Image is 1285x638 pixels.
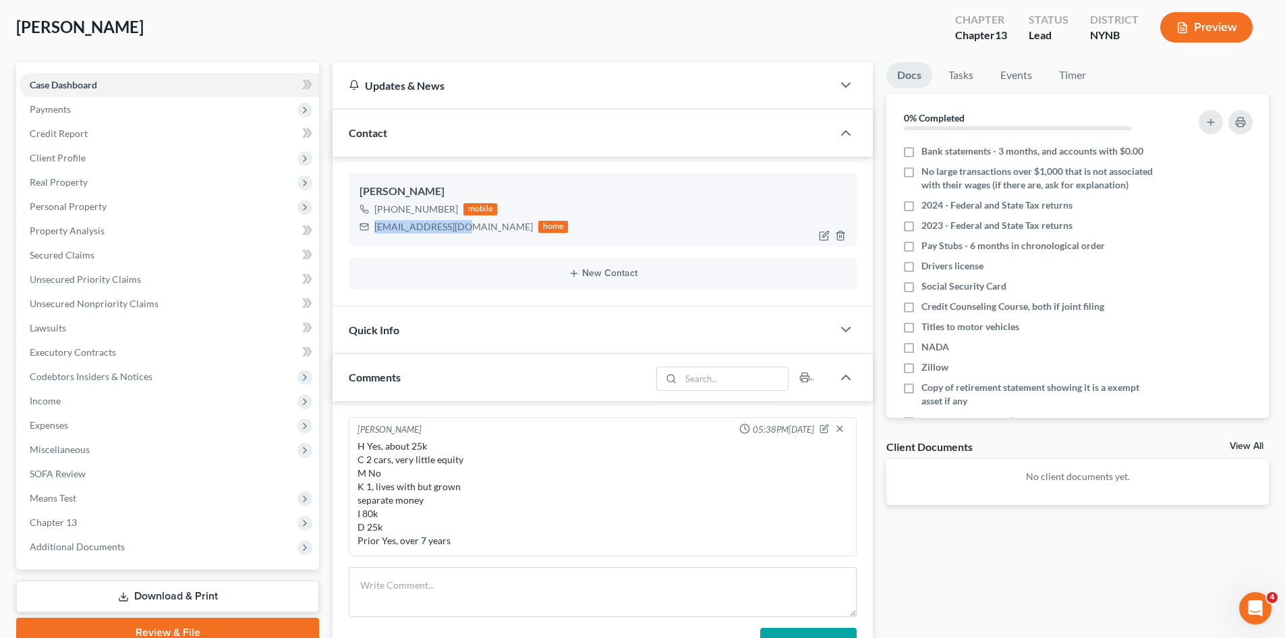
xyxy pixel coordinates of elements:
div: [EMAIL_ADDRESS][DOMAIN_NAME] [374,220,533,234]
span: NADA [921,340,949,354]
div: NYNB [1090,28,1139,43]
a: Lawsuits [19,316,319,340]
span: Real Property [30,176,88,188]
input: Search... [681,367,789,390]
div: Chapter [955,12,1007,28]
a: Property Analysis [19,219,319,243]
a: Download & Print [16,581,319,612]
span: Client Profile [30,152,86,163]
span: 2024 - Federal and State Tax returns [921,198,1073,212]
span: Credit Counseling Course, both if joint filing [921,300,1104,313]
div: [PHONE_NUMBER] [374,203,458,216]
a: Case Dashboard [19,73,319,97]
span: Lawsuits [30,322,66,334]
span: Unsecured Nonpriority Claims [30,298,159,309]
a: SOFA Review [19,462,319,486]
span: Quick Info [349,323,399,336]
div: H Yes, about 25k C 2 cars, very little equity M No K 1, lives with but grown separate money I 80k... [358,440,848,548]
div: [PERSON_NAME] [360,184,846,200]
div: [PERSON_NAME] [358,423,422,437]
p: No client documents yet. [897,470,1258,483]
span: Case Dashboard [30,79,97,90]
a: Docs [886,62,932,88]
span: Personal Property [30,201,107,212]
span: Zillow [921,361,948,374]
iframe: Intercom live chat [1239,592,1272,624]
span: Additional Creditors (Medical, or Creditors not on Credit Report) [921,415,1162,442]
span: Income [30,395,61,406]
a: Unsecured Nonpriority Claims [19,292,319,316]
span: Titles to motor vehicles [921,320,1019,334]
span: Credit Report [30,128,88,139]
div: Status [1029,12,1068,28]
div: home [538,221,568,233]
span: [PERSON_NAME] [16,17,144,36]
span: Social Security Card [921,280,1006,293]
span: Property Analysis [30,225,105,236]
span: Payments [30,103,71,115]
div: Chapter [955,28,1007,43]
span: 4 [1267,592,1278,603]
span: Bank statements - 3 months, and accounts with $0.00 [921,144,1143,158]
a: Events [990,62,1043,88]
span: Chapter 13 [30,516,77,528]
div: mobile [463,203,497,215]
button: New Contact [360,268,846,279]
span: 13 [995,28,1007,41]
span: Drivers license [921,259,983,273]
span: Contact [349,126,387,139]
span: Expenses [30,419,68,431]
div: Lead [1029,28,1068,43]
span: Miscellaneous [30,444,90,455]
strong: 0% Completed [904,112,965,124]
span: Additional Documents [30,541,125,552]
div: Updates & News [349,78,816,92]
a: Secured Claims [19,243,319,267]
a: Unsecured Priority Claims [19,267,319,292]
span: Comments [349,371,401,383]
span: Pay Stubs - 6 months in chronological order [921,239,1105,252]
span: Codebtors Insiders & Notices [30,371,152,382]
span: No large transactions over $1,000 that is not associated with their wages (if there are, ask for ... [921,165,1162,192]
a: Credit Report [19,122,319,146]
a: View All [1230,442,1263,451]
div: District [1090,12,1139,28]
div: Client Documents [886,440,973,454]
span: SOFA Review [30,468,86,479]
button: Preview [1160,12,1253,43]
span: Unsecured Priority Claims [30,273,141,285]
span: Secured Claims [30,249,94,261]
span: 05:38PM[DATE] [753,423,814,436]
a: Tasks [938,62,984,88]
a: Executory Contracts [19,340,319,365]
span: Executory Contracts [30,346,116,358]
span: Copy of retirement statement showing it is a exempt asset if any [921,381,1162,408]
span: 2023 - Federal and State Tax returns [921,219,1073,232]
span: Means Test [30,492,76,504]
a: Timer [1048,62,1097,88]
